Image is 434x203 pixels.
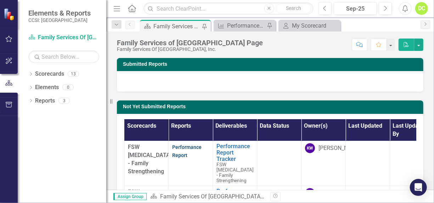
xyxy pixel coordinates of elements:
[68,71,79,77] div: 13
[35,83,59,92] a: Elements
[415,2,428,15] button: DC
[28,34,99,42] a: Family Services Of [GEOGRAPHIC_DATA], Inc.
[150,193,265,201] div: »
[213,141,257,186] td: Double-Click to Edit Right Click for Context Menu
[28,9,91,17] span: Elements & Reports
[123,104,420,109] h3: Not Yet Submitted Reports
[172,189,202,203] a: Performance Report
[227,21,265,30] div: Performance Report
[113,193,147,200] span: Assign Group
[334,2,377,15] button: Sep-25
[35,70,64,78] a: Scorecards
[117,47,263,52] div: Family Services Of [GEOGRAPHIC_DATA], Inc.
[319,144,361,152] div: [PERSON_NAME]
[123,62,420,67] h3: Submitted Reports
[117,39,263,47] div: Family Services of [GEOGRAPHIC_DATA] Page
[62,85,74,91] div: 0
[4,8,16,20] img: ClearPoint Strategy
[319,189,361,197] div: [PERSON_NAME]
[336,5,375,13] div: Sep-25
[128,144,171,175] span: FSW [MEDICAL_DATA] - Family Strengthening
[410,179,427,196] div: Open Intercom Messenger
[28,51,99,63] input: Search Below...
[160,193,273,200] a: Family Services Of [GEOGRAPHIC_DATA], Inc.
[216,162,254,183] span: FSW [MEDICAL_DATA] - Family Strengthening
[172,144,202,158] a: Performance Report
[292,21,339,30] div: My Scorecard
[58,98,70,104] div: 3
[215,21,265,30] a: Performance Report
[286,5,301,11] span: Search
[276,4,311,13] button: Search
[35,97,55,105] a: Reports
[143,2,313,15] input: Search ClearPoint...
[216,143,254,162] a: Performance Report Tracker
[305,188,315,198] div: KW
[28,17,91,23] small: CCSI: [GEOGRAPHIC_DATA]
[257,141,301,186] td: Double-Click to Edit
[280,21,339,30] a: My Scorecard
[153,22,200,31] div: Family Services of [GEOGRAPHIC_DATA] Page
[305,143,315,153] div: KW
